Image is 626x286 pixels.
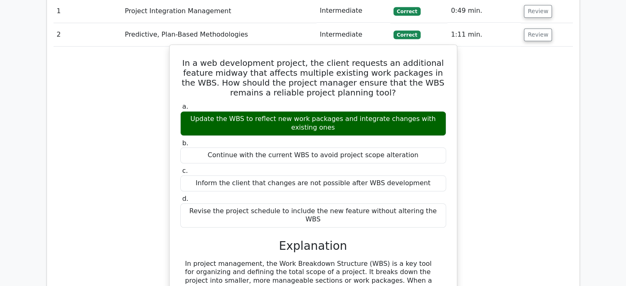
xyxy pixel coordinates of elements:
[185,239,441,253] h3: Explanation
[180,111,446,136] div: Update the WBS to reflect new work packages and integrate changes with existing ones
[182,102,188,110] span: a.
[54,23,122,47] td: 2
[182,195,188,202] span: d.
[180,203,446,228] div: Revise the project schedule to include the new feature without altering the WBS
[179,58,447,98] h5: In a web development project, the client requests an additional feature midway that affects multi...
[316,23,390,47] td: Intermediate
[182,139,188,147] span: b.
[393,7,420,15] span: Correct
[121,23,316,47] td: Predictive, Plan-Based Methodologies
[180,175,446,191] div: Inform the client that changes are not possible after WBS development
[524,28,552,41] button: Review
[524,5,552,18] button: Review
[180,147,446,163] div: Continue with the current WBS to avoid project scope alteration
[182,167,188,174] span: c.
[393,30,420,39] span: Correct
[447,23,521,47] td: 1:11 min.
